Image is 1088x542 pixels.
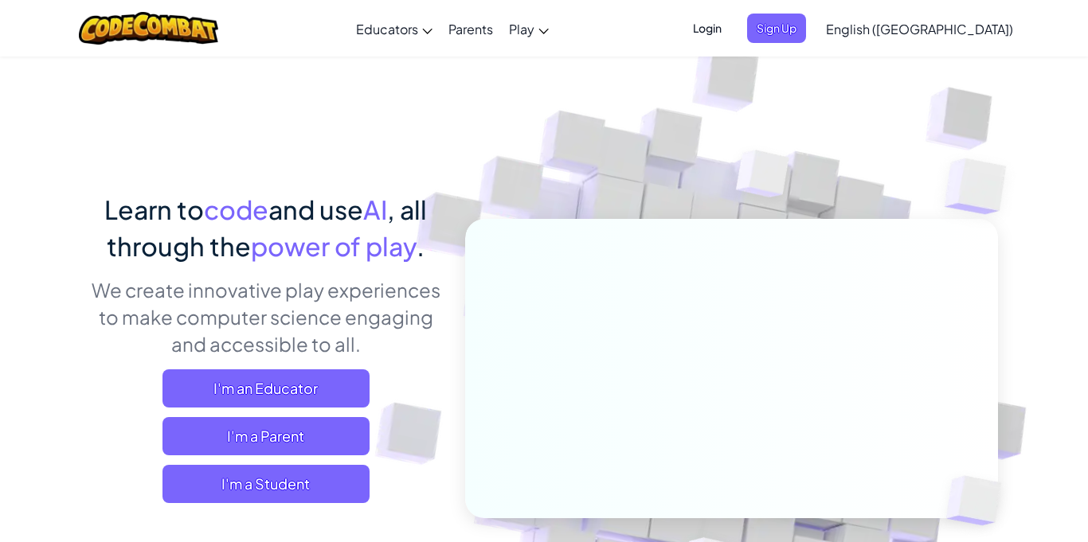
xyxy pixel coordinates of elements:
span: Play [509,21,534,37]
button: Login [683,14,731,43]
span: power of play [251,230,417,262]
a: English ([GEOGRAPHIC_DATA]) [818,7,1021,50]
button: Sign Up [747,14,806,43]
img: Overlap cubes [706,119,821,237]
span: English ([GEOGRAPHIC_DATA]) [826,21,1013,37]
a: I'm a Parent [162,417,370,455]
span: Learn to [104,193,204,225]
span: and use [268,193,363,225]
p: We create innovative play experiences to make computer science engaging and accessible to all. [90,276,441,357]
span: Educators [356,21,418,37]
span: code [204,193,268,225]
span: AI [363,193,387,225]
a: Play [501,7,557,50]
img: CodeCombat logo [79,12,218,45]
a: Parents [440,7,501,50]
img: Overlap cubes [913,119,1051,254]
a: Educators [348,7,440,50]
a: I'm an Educator [162,369,370,407]
span: . [417,230,425,262]
button: I'm a Student [162,465,370,503]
